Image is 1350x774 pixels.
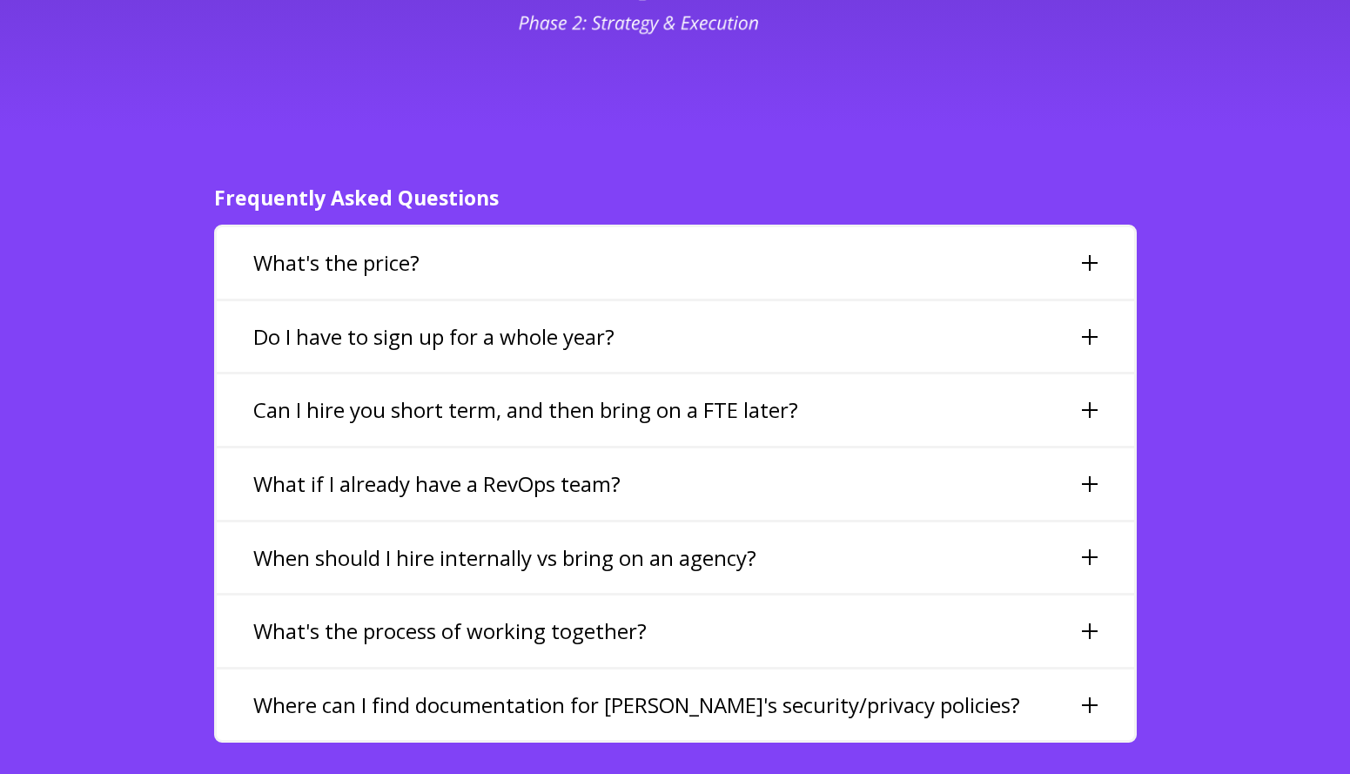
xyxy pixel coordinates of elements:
[253,395,798,425] h3: Can I hire you short term, and then bring on a FTE later?
[253,322,615,352] h3: Do I have to sign up for a whole year?
[253,469,621,499] h3: What if I already have a RevOps team?
[253,248,420,278] h3: What's the price?
[253,543,756,573] h3: When should I hire internally vs bring on an agency?
[214,184,499,212] span: Frequently Asked Questions
[253,616,647,646] h3: What's the process of working together?
[253,690,1020,720] h3: Where can I find documentation for [PERSON_NAME]'s security/privacy policies?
